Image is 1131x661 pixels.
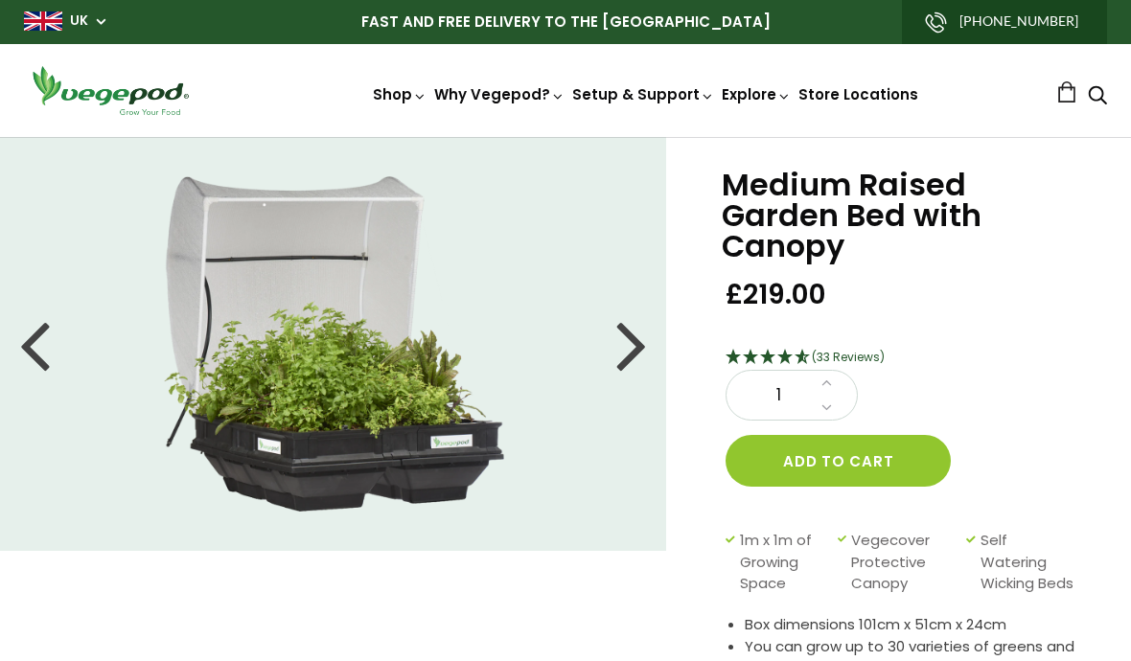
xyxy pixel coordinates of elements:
span: 1 [746,383,811,408]
a: Explore [722,84,791,104]
span: Self Watering Wicking Beds [981,530,1073,595]
img: Medium Raised Garden Bed with Canopy [164,176,504,512]
div: 4.67 Stars - 33 Reviews [726,346,1083,371]
a: UK [70,11,88,31]
a: Setup & Support [572,84,714,104]
a: Decrease quantity by 1 [816,396,838,421]
a: Search [1088,87,1107,107]
img: Vegepod [24,63,196,118]
span: £219.00 [726,277,826,312]
a: Increase quantity by 1 [816,371,838,396]
h1: Medium Raised Garden Bed with Canopy [722,170,1083,262]
li: Box dimensions 101cm x 51cm x 24cm [745,614,1083,636]
span: (33 Reviews) [812,349,885,365]
span: Vegecover Protective Canopy [851,530,957,595]
img: gb_large.png [24,11,62,31]
button: Add to cart [726,435,951,487]
span: 1m x 1m of Growing Space [740,530,828,595]
a: Shop [373,84,427,104]
a: Store Locations [798,84,918,104]
a: Why Vegepod? [434,84,565,104]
